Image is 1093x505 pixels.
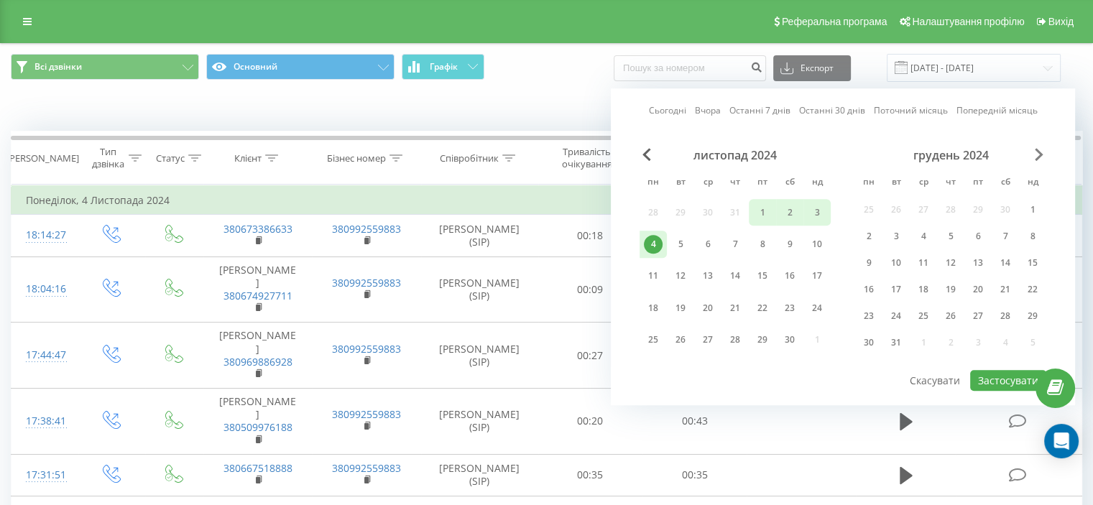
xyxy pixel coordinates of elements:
[538,323,642,389] td: 00:27
[698,299,717,318] div: 20
[941,280,960,299] div: 19
[34,61,82,73] span: Всі дзвінки
[671,330,690,349] div: 26
[667,263,694,289] div: вт 12 лист 2024 р.
[1035,148,1043,161] span: Next Month
[937,226,964,247] div: чт 5 груд 2024 р.
[803,199,831,226] div: нд 3 лист 2024 р.
[332,342,401,356] a: 380992559883
[223,289,292,302] a: 380674927711
[223,461,292,475] a: 380667518888
[721,327,749,353] div: чт 28 лист 2024 р.
[913,172,934,194] abbr: середа
[912,16,1024,27] span: Налаштування профілю
[855,252,882,274] div: пн 9 груд 2024 р.
[614,55,766,81] input: Пошук за номером
[753,235,772,254] div: 8
[667,327,694,353] div: вт 26 лист 2024 р.
[780,235,799,254] div: 9
[644,330,663,349] div: 25
[332,222,401,236] a: 380992559883
[644,299,663,318] div: 18
[941,227,960,246] div: 5
[721,295,749,321] div: чт 21 лист 2024 р.
[1048,16,1074,27] span: Вихід
[806,172,828,194] abbr: неділя
[640,231,667,258] div: пн 4 лист 2024 р.
[538,454,642,496] td: 00:35
[421,454,538,496] td: [PERSON_NAME] (SIP)
[940,172,961,194] abbr: четвер
[726,299,744,318] div: 21
[694,295,721,321] div: ср 20 лист 2024 р.
[223,222,292,236] a: 380673386633
[776,199,803,226] div: сб 2 лист 2024 р.
[858,172,880,194] abbr: понеділок
[671,299,690,318] div: 19
[206,54,395,80] button: Основний
[697,172,719,194] abbr: середа
[698,330,717,349] div: 27
[941,254,960,272] div: 12
[910,305,937,327] div: ср 25 груд 2024 р.
[969,307,987,325] div: 27
[749,327,776,353] div: пт 29 лист 2024 р.
[887,254,905,272] div: 10
[753,330,772,349] div: 29
[937,252,964,274] div: чт 12 груд 2024 р.
[910,279,937,300] div: ср 18 груд 2024 р.
[859,227,878,246] div: 2
[753,203,772,222] div: 1
[937,305,964,327] div: чт 26 груд 2024 р.
[234,152,262,165] div: Клієнт
[882,332,910,353] div: вт 31 груд 2024 р.
[887,307,905,325] div: 24
[538,215,642,256] td: 00:18
[887,333,905,352] div: 31
[753,267,772,286] div: 15
[729,104,790,118] a: Останні 7 днів
[642,148,651,161] span: Previous Month
[885,172,907,194] abbr: вівторок
[11,54,199,80] button: Всі дзвінки
[327,152,386,165] div: Бізнес номер
[992,279,1019,300] div: сб 21 груд 2024 р.
[970,370,1046,391] button: Застосувати
[695,104,721,118] a: Вчора
[859,307,878,325] div: 23
[671,267,690,286] div: 12
[780,299,799,318] div: 23
[956,104,1038,118] a: Попередній місяць
[640,327,667,353] div: пн 25 лист 2024 р.
[855,305,882,327] div: пн 23 груд 2024 р.
[642,389,747,455] td: 00:43
[780,267,799,286] div: 16
[6,152,79,165] div: [PERSON_NAME]
[1023,227,1042,246] div: 8
[694,263,721,289] div: ср 13 лист 2024 р.
[421,323,538,389] td: [PERSON_NAME] (SIP)
[910,252,937,274] div: ср 11 груд 2024 р.
[964,305,992,327] div: пт 27 груд 2024 р.
[887,227,905,246] div: 3
[808,267,826,286] div: 17
[855,279,882,300] div: пн 16 груд 2024 р.
[780,330,799,349] div: 30
[538,389,642,455] td: 00:20
[694,231,721,258] div: ср 6 лист 2024 р.
[203,323,312,389] td: [PERSON_NAME]
[910,226,937,247] div: ср 4 груд 2024 р.
[26,221,64,249] div: 18:14:27
[551,146,623,170] div: Тривалість очікування
[799,104,865,118] a: Останні 30 днів
[1019,226,1046,247] div: нд 8 груд 2024 р.
[859,333,878,352] div: 30
[721,231,749,258] div: чт 7 лист 2024 р.
[538,256,642,323] td: 00:09
[649,104,686,118] a: Сьогодні
[914,307,933,325] div: 25
[914,227,933,246] div: 4
[808,299,826,318] div: 24
[667,231,694,258] div: вт 5 лист 2024 р.
[967,172,989,194] abbr: п’ятниця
